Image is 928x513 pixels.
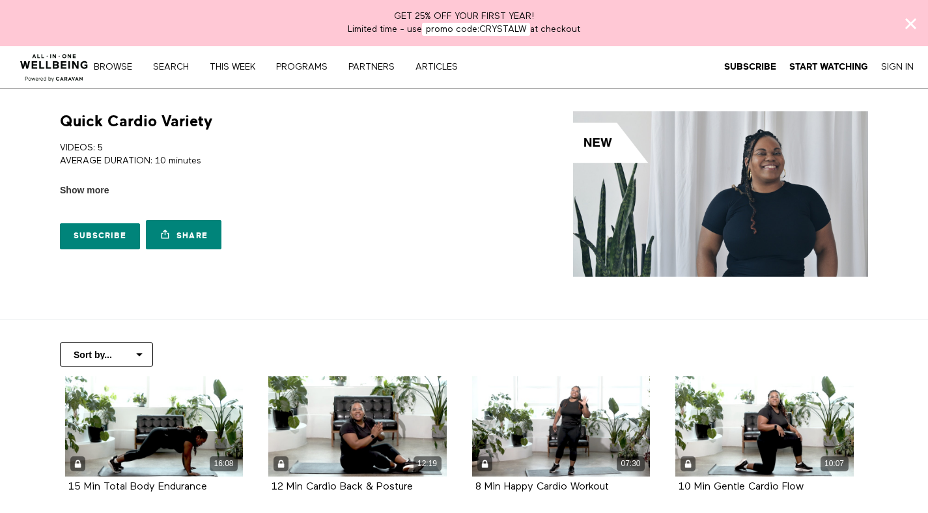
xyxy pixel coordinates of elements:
a: 12 Min Cardio Back & Posture [272,482,413,492]
a: Subscribe [724,61,776,73]
nav: Primary [103,60,485,73]
a: 12 Min Cardio Back & Posture 12:19 [268,376,447,477]
div: 12:19 [414,456,442,471]
a: Sign In [881,61,914,73]
a: 10 Min Gentle Cardio Flow 10:07 [675,376,854,477]
span: Show more [60,184,109,197]
img: Quick Cardio Variety [573,111,868,277]
a: 15 Min Total Body Endurance 16:08 [65,376,244,477]
strong: Subscribe [724,62,776,72]
p: GET 25% OFF YOUR FIRST YEAR! [15,10,914,23]
a: PROGRAMS [272,62,341,72]
a: 15 Min Total Body Endurance [68,482,207,492]
a: THIS WEEK [205,62,269,72]
a: Subscribe [60,223,140,249]
a: 10 Min Gentle Cardio Flow [679,482,804,492]
a: 8 Min Happy Cardio Workout [475,482,609,492]
a: 8 Min Happy Cardio Workout 07:30 [472,376,651,477]
a: PARTNERS [344,62,408,72]
p: VIDEOS: 5 AVERAGE DURATION: 10 minutes [60,141,459,168]
span: promo code: [422,23,530,36]
div: 07:30 [617,456,645,471]
div: Secondary [711,46,923,88]
h1: Quick Cardio Variety [60,111,212,132]
div: 10:07 [821,456,849,471]
img: CARAVAN [15,44,94,83]
a: Search [148,62,203,72]
div: 16:08 [210,456,238,471]
a: Browse [89,62,146,72]
a: Start Watching [789,61,868,73]
a: Share [146,220,221,249]
p: Limited time - use at checkout [15,23,914,36]
a: ARTICLES [411,62,471,72]
strong: Start Watching [789,62,868,72]
span: CRYSTALW [479,25,526,34]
